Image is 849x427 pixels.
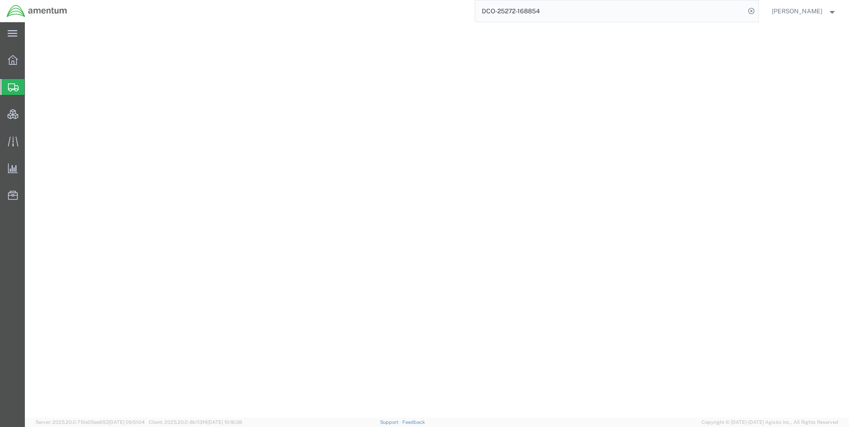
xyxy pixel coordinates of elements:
[109,419,145,425] span: [DATE] 09:51:04
[25,22,849,418] iframe: FS Legacy Container
[475,0,745,22] input: Search for shipment number, reference number
[207,419,242,425] span: [DATE] 10:16:38
[36,419,145,425] span: Server: 2025.20.0-710e05ee653
[772,6,822,16] span: Ray Cheatteam
[6,4,67,18] img: logo
[702,419,838,426] span: Copyright © [DATE]-[DATE] Agistix Inc., All Rights Reserved
[380,419,402,425] a: Support
[402,419,425,425] a: Feedback
[771,6,837,16] button: [PERSON_NAME]
[149,419,242,425] span: Client: 2025.20.0-8b113f4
